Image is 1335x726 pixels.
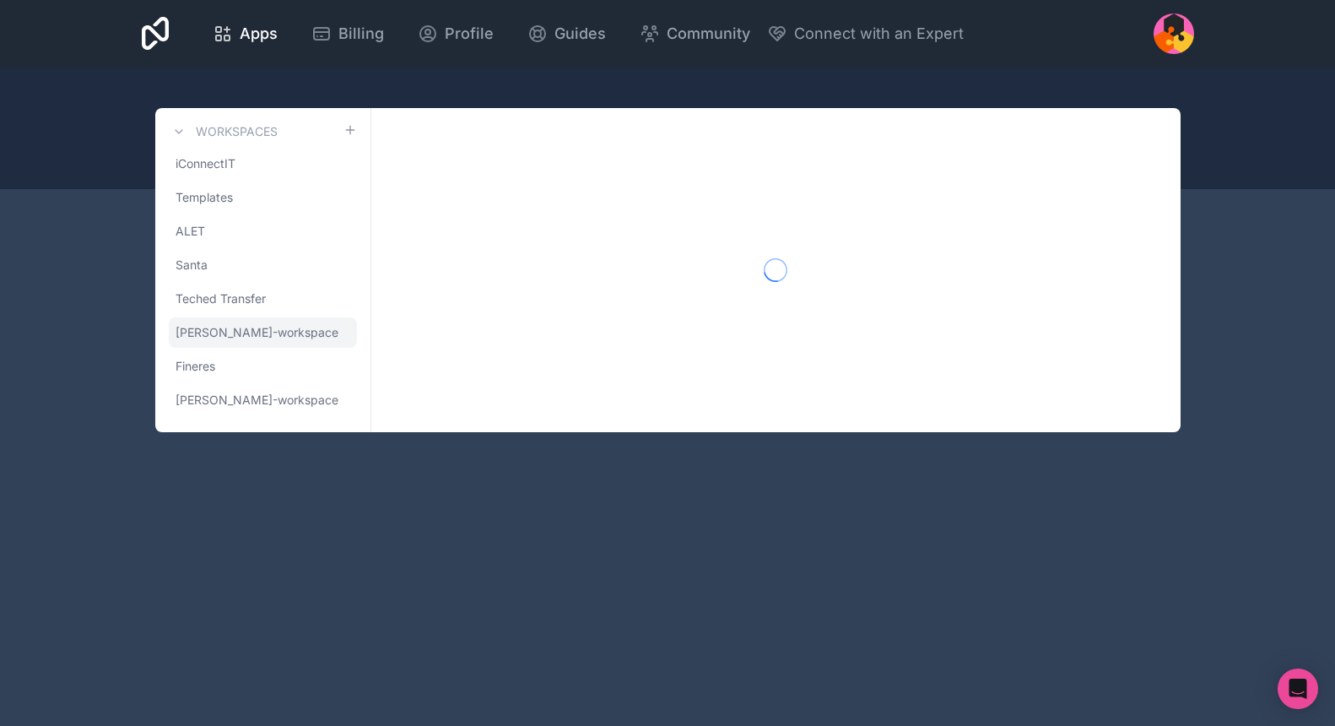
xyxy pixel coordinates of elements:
[514,15,619,52] a: Guides
[176,223,205,240] span: ALET
[169,250,357,280] a: Santa
[767,22,964,46] button: Connect with an Expert
[404,15,507,52] a: Profile
[176,257,208,274] span: Santa
[298,15,397,52] a: Billing
[169,385,357,415] a: [PERSON_NAME]-workspace
[169,182,357,213] a: Templates
[176,189,233,206] span: Templates
[445,22,494,46] span: Profile
[626,15,764,52] a: Community
[554,22,606,46] span: Guides
[169,122,278,142] a: Workspaces
[169,149,357,179] a: iConnectIT
[240,22,278,46] span: Apps
[169,317,357,348] a: [PERSON_NAME]-workspace
[196,123,278,140] h3: Workspaces
[169,216,357,247] a: ALET
[794,22,964,46] span: Connect with an Expert
[169,351,357,382] a: Fineres
[667,22,750,46] span: Community
[176,290,266,307] span: Teched Transfer
[176,358,215,375] span: Fineres
[1278,669,1318,709] div: Open Intercom Messenger
[176,324,338,341] span: [PERSON_NAME]-workspace
[199,15,291,52] a: Apps
[338,22,384,46] span: Billing
[176,155,235,172] span: iConnectIT
[176,392,338,409] span: [PERSON_NAME]-workspace
[169,284,357,314] a: Teched Transfer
